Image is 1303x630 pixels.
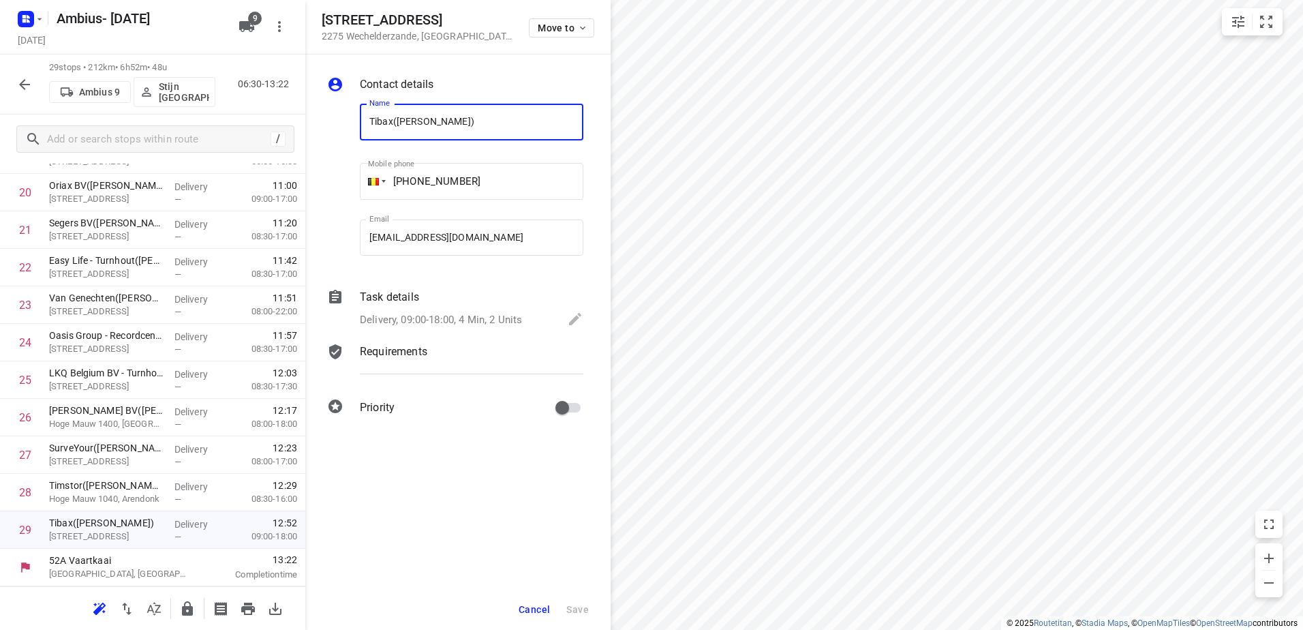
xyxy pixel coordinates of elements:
[49,342,164,356] p: Slachthuisstraat 25, Turnhout
[49,417,164,431] p: Hoge Mauw 1400, [GEOGRAPHIC_DATA]
[134,77,215,107] button: Stijn [GEOGRAPHIC_DATA]
[207,601,234,614] span: Print shipping labels
[174,494,181,505] span: —
[1007,618,1298,628] li: © 2025 , © , © © contributors
[174,194,181,205] span: —
[529,18,594,37] button: Move to
[1034,618,1072,628] a: Routetitan
[174,419,181,430] span: —
[49,479,164,492] p: Timstor([PERSON_NAME])
[86,601,113,614] span: Reoptimize route
[174,269,181,280] span: —
[49,291,164,305] p: Van Genechten(Cirsten Hoes)
[1196,618,1253,628] a: OpenStreetMap
[273,254,297,267] span: 11:42
[19,486,31,499] div: 28
[207,568,297,582] p: Completion time
[238,77,294,91] p: 06:30-13:22
[174,517,225,531] p: Delivery
[230,455,297,468] p: 08:00-17:00
[327,76,583,95] div: Contact details
[230,492,297,506] p: 08:30-16:00
[360,163,583,200] input: 1 (702) 123-4567
[230,530,297,543] p: 09:00-18:00
[327,344,583,385] div: Requirements
[49,404,164,417] p: Theo Boons BV(Emma Pluym)
[1222,8,1283,35] div: small contained button group
[19,449,31,462] div: 27
[174,532,181,542] span: —
[174,330,225,344] p: Delivery
[360,400,395,416] p: Priority
[19,186,31,199] div: 20
[230,380,297,393] p: 08:30-17:30
[49,254,164,267] p: Easy Life - Turnhout(Tinne Ducheyne)
[49,216,164,230] p: Segers BV(Marielle Segers)
[234,601,262,614] span: Print route
[19,224,31,237] div: 21
[19,299,31,312] div: 23
[266,13,293,40] button: More
[230,417,297,431] p: 08:00-18:00
[19,524,31,537] div: 29
[174,457,181,467] span: —
[49,455,164,468] p: [STREET_ADDRESS]
[174,255,225,269] p: Delivery
[159,81,209,103] p: Stijn [GEOGRAPHIC_DATA]
[19,411,31,424] div: 26
[19,374,31,387] div: 25
[174,480,225,494] p: Delivery
[273,329,297,342] span: 11:57
[49,492,164,506] p: Hoge Mauw 1040, Arendonk
[49,516,164,530] p: Tibax([PERSON_NAME])
[273,179,297,192] span: 11:00
[233,13,260,40] button: 9
[49,179,164,192] p: Oriax BV([PERSON_NAME])
[49,366,164,380] p: LKQ Belgium BV - Turnhout(Jo Verwerft)
[49,61,215,74] p: 29 stops • 212km • 6h52m • 48u
[519,604,550,615] span: Cancel
[47,129,271,150] input: Add or search stops within route
[174,180,225,194] p: Delivery
[49,380,164,393] p: Everdongenlaan 7, Turnhout
[1137,618,1190,628] a: OpenMapTiles
[174,367,225,381] p: Delivery
[273,366,297,380] span: 12:03
[360,344,427,360] p: Requirements
[49,230,164,243] p: Nijverheidsstraat 20, Weelde
[230,230,297,243] p: 08:30-17:00
[273,441,297,455] span: 12:23
[230,342,297,356] p: 08:30-17:00
[174,344,181,355] span: —
[174,217,225,231] p: Delivery
[174,442,225,456] p: Delivery
[19,336,31,349] div: 24
[273,516,297,530] span: 12:52
[174,405,225,419] p: Delivery
[230,192,297,206] p: 09:00-17:00
[273,404,297,417] span: 12:17
[248,12,262,25] span: 9
[49,192,164,206] p: Veldenbergstraat 73A, Merksplas
[140,601,168,614] span: Sort by time window
[113,601,140,614] span: Reverse route
[513,597,555,622] button: Cancel
[174,382,181,392] span: —
[273,216,297,230] span: 11:20
[360,76,433,93] p: Contact details
[360,289,419,305] p: Task details
[49,554,191,567] p: 52A Vaartkaai
[12,32,51,48] h5: [DATE]
[322,31,512,42] p: 2275 Wechelderzande , [GEOGRAPHIC_DATA]
[322,12,512,28] h5: [STREET_ADDRESS]
[79,87,120,97] p: Ambius 9
[273,479,297,492] span: 12:29
[360,312,522,328] p: Delivery, 09:00-18:00, 4 Min, 2 Units
[174,307,181,317] span: —
[19,261,31,274] div: 22
[174,292,225,306] p: Delivery
[207,553,297,567] span: 13:22
[1253,8,1280,35] button: Fit zoom
[1225,8,1252,35] button: Map settings
[49,305,164,318] p: Raadsherenstraat 2, Turnhout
